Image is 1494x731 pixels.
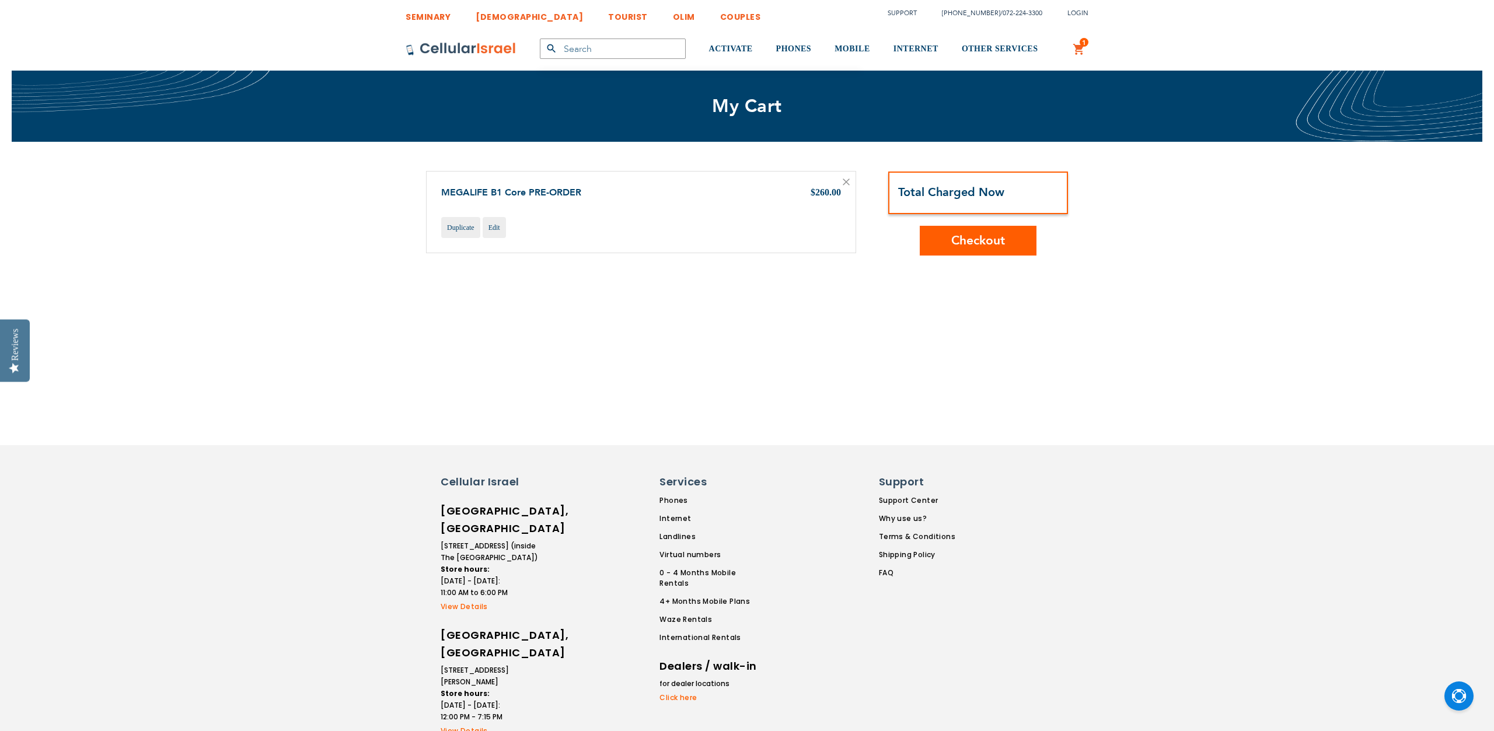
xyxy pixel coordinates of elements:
a: 4+ Months Mobile Plans [659,596,766,607]
li: / [930,5,1042,22]
a: Internet [659,513,766,524]
a: Support Center [879,495,955,506]
strong: Total Charged Now [898,184,1004,200]
a: ACTIVATE [709,27,753,71]
a: INTERNET [893,27,938,71]
a: Waze Rentals [659,614,766,625]
a: Support [888,9,917,18]
a: 072-224-3300 [1003,9,1042,18]
a: TOURIST [608,3,648,25]
strong: Store hours: [441,688,490,698]
a: Edit [483,217,506,238]
li: [STREET_ADDRESS][PERSON_NAME] [DATE] - [DATE]: 12:00 PM - 7:15 PM [441,664,540,723]
a: COUPLES [720,3,761,25]
h6: Services [659,474,759,489]
a: 1 [1073,43,1085,57]
span: PHONES [776,44,812,53]
a: MOBILE [835,27,870,71]
img: Cellular Israel Logo [406,42,516,56]
a: Duplicate [441,217,480,238]
h6: [GEOGRAPHIC_DATA], [GEOGRAPHIC_DATA] [441,502,540,537]
a: PHONES [776,27,812,71]
a: Phones [659,495,766,506]
a: Shipping Policy [879,550,955,560]
a: [PHONE_NUMBER] [942,9,1000,18]
a: Click here [659,692,759,703]
input: Search [540,39,686,59]
span: Duplicate [447,223,474,232]
a: SEMINARY [406,3,451,25]
h6: Cellular Israel [441,474,540,489]
span: $260.00 [811,187,841,197]
span: INTERNET [893,44,938,53]
li: [STREET_ADDRESS] (inside The [GEOGRAPHIC_DATA]) [DATE] - [DATE]: 11:00 AM to 6:00 PM [441,540,540,599]
a: Virtual numbers [659,550,766,560]
span: MOBILE [835,44,870,53]
h6: Support [879,474,948,489]
li: for dealer locations [659,678,759,690]
span: 1 [1082,38,1086,47]
a: OLIM [673,3,695,25]
span: OTHER SERVICES [962,44,1038,53]
button: Checkout [920,226,1036,256]
h6: Dealers / walk-in [659,657,759,675]
strong: Store hours: [441,564,490,574]
a: FAQ [879,568,955,578]
a: Terms & Conditions [879,531,955,542]
a: Why use us? [879,513,955,524]
a: View Details [441,601,540,612]
span: ACTIVATE [709,44,753,53]
a: MEGALIFE B1 Core PRE-ORDER [441,186,581,199]
a: OTHER SERVICES [962,27,1038,71]
span: Edit [488,223,500,232]
a: 0 - 4 Months Mobile Rentals [659,568,766,589]
h6: [GEOGRAPHIC_DATA], [GEOGRAPHIC_DATA] [441,627,540,662]
a: Landlines [659,531,766,542]
div: Reviews [10,328,20,361]
a: [DEMOGRAPHIC_DATA] [476,3,583,25]
span: Login [1067,9,1088,18]
span: My Cart [712,94,782,118]
a: International Rentals [659,632,766,643]
span: Checkout [951,232,1005,249]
